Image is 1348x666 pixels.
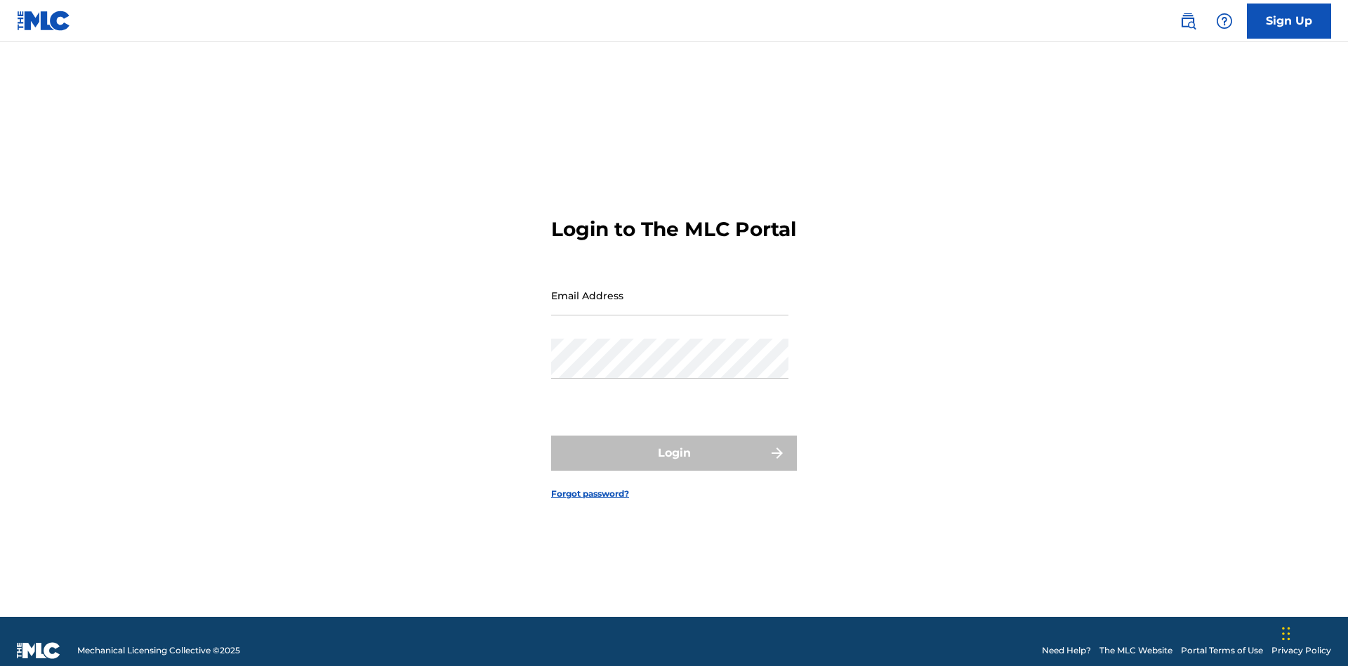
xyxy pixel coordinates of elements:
a: Privacy Policy [1271,644,1331,657]
img: help [1216,13,1233,30]
img: search [1179,13,1196,30]
iframe: Chat Widget [1278,599,1348,666]
span: Mechanical Licensing Collective © 2025 [77,644,240,657]
img: logo [17,642,60,659]
a: The MLC Website [1099,644,1172,657]
a: Portal Terms of Use [1181,644,1263,657]
div: Help [1210,7,1238,35]
h3: Login to The MLC Portal [551,217,796,242]
div: Drag [1282,613,1290,655]
a: Sign Up [1247,4,1331,39]
img: MLC Logo [17,11,71,31]
a: Need Help? [1042,644,1091,657]
a: Public Search [1174,7,1202,35]
a: Forgot password? [551,488,629,500]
